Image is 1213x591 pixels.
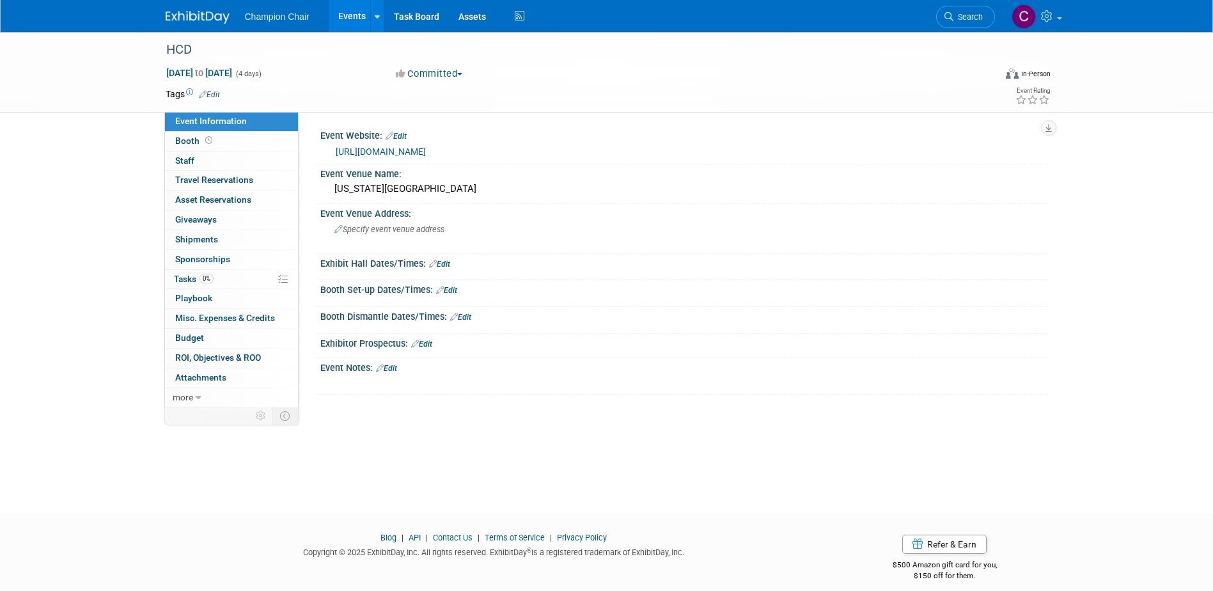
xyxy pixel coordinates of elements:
[166,544,823,558] div: Copyright © 2025 ExhibitDay, Inc. All rights reserved. ExhibitDay is a registered trademark of Ex...
[165,388,298,407] a: more
[841,551,1048,581] div: $500 Amazon gift card for you,
[175,155,194,166] span: Staff
[376,364,397,373] a: Edit
[250,407,272,424] td: Personalize Event Tab Strip
[165,230,298,249] a: Shipments
[175,352,261,363] span: ROI, Objectives & ROO
[165,191,298,210] a: Asset Reservations
[547,533,555,542] span: |
[203,136,215,145] span: Booth not reserved yet
[423,533,431,542] span: |
[336,146,426,157] a: [URL][DOMAIN_NAME]
[527,547,531,554] sup: ®
[557,533,607,542] a: Privacy Policy
[409,533,421,542] a: API
[953,12,983,22] span: Search
[436,286,457,295] a: Edit
[165,349,298,368] a: ROI, Objectives & ROO
[320,280,1048,297] div: Booth Set-up Dates/Times:
[165,289,298,308] a: Playbook
[165,329,298,348] a: Budget
[386,132,407,141] a: Edit
[175,333,204,343] span: Budget
[320,254,1048,271] div: Exhibit Hall Dates/Times:
[1006,68,1019,79] img: Format-Inperson.png
[320,204,1048,220] div: Event Venue Address:
[175,194,251,205] span: Asset Reservations
[166,67,233,79] span: [DATE] [DATE]
[1021,69,1051,79] div: In-Person
[235,70,262,78] span: (4 days)
[165,152,298,171] a: Staff
[320,358,1048,375] div: Event Notes:
[450,313,471,322] a: Edit
[380,533,396,542] a: Blog
[330,179,1038,199] div: [US_STATE][GEOGRAPHIC_DATA]
[165,309,298,328] a: Misc. Expenses & Credits
[1012,4,1036,29] img: Chris Kiscellus
[165,171,298,190] a: Travel Reservations
[272,407,298,424] td: Toggle Event Tabs
[166,11,230,24] img: ExhibitDay
[320,164,1048,180] div: Event Venue Name:
[175,214,217,225] span: Giveaways
[175,313,275,323] span: Misc. Expenses & Credits
[165,112,298,131] a: Event Information
[174,274,214,284] span: Tasks
[175,372,226,382] span: Attachments
[165,250,298,269] a: Sponsorships
[165,210,298,230] a: Giveaways
[165,270,298,289] a: Tasks0%
[320,334,1048,351] div: Exhibitor Prospectus:
[485,533,545,542] a: Terms of Service
[166,88,220,100] td: Tags
[320,126,1048,143] div: Event Website:
[474,533,483,542] span: |
[1015,88,1050,94] div: Event Rating
[429,260,450,269] a: Edit
[165,132,298,151] a: Booth
[175,175,253,185] span: Travel Reservations
[200,274,214,283] span: 0%
[175,293,212,303] span: Playbook
[175,254,230,264] span: Sponsorships
[334,225,444,234] span: Specify event venue address
[165,368,298,388] a: Attachments
[920,67,1051,86] div: Event Format
[841,571,1048,581] div: $150 off for them.
[391,67,467,81] button: Committed
[936,6,995,28] a: Search
[175,136,215,146] span: Booth
[411,340,432,349] a: Edit
[902,535,987,554] a: Refer & Earn
[173,392,193,402] span: more
[193,68,205,78] span: to
[199,90,220,99] a: Edit
[245,12,309,22] span: Champion Chair
[320,307,1048,324] div: Booth Dismantle Dates/Times:
[175,116,247,126] span: Event Information
[433,533,473,542] a: Contact Us
[398,533,407,542] span: |
[162,38,976,61] div: HCD
[175,234,218,244] span: Shipments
